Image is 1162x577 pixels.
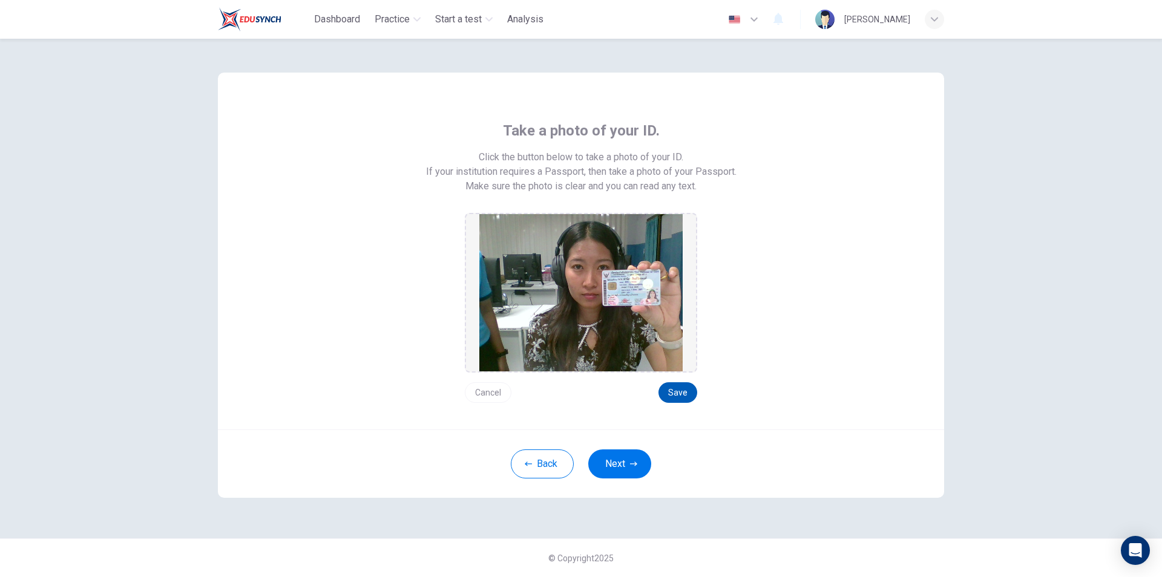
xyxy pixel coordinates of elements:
[588,449,651,478] button: Next
[435,12,482,27] span: Start a test
[465,382,511,403] button: Cancel
[430,8,497,30] button: Start a test
[375,12,410,27] span: Practice
[507,12,543,27] span: Analysis
[503,121,660,140] span: Take a photo of your ID.
[479,214,683,371] img: preview screemshot
[426,150,737,179] span: Click the button below to take a photo of your ID. If your institution requires a Passport, then ...
[309,8,365,30] button: Dashboard
[218,7,309,31] a: Train Test logo
[1121,536,1150,565] div: Open Intercom Messenger
[370,8,425,30] button: Practice
[511,449,574,478] button: Back
[502,8,548,30] button: Analysis
[314,12,360,27] span: Dashboard
[815,10,835,29] img: Profile picture
[727,15,742,24] img: en
[218,7,281,31] img: Train Test logo
[658,382,697,403] button: Save
[844,12,910,27] div: [PERSON_NAME]
[548,553,614,563] span: © Copyright 2025
[465,179,697,194] span: Make sure the photo is clear and you can read any text.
